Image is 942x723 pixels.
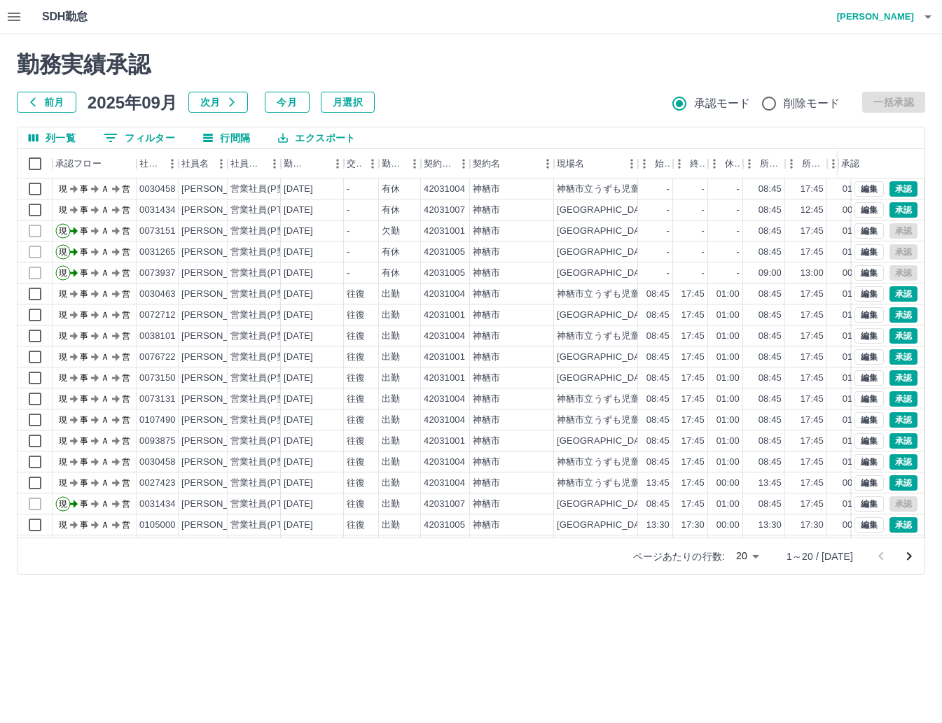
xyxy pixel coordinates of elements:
text: 事 [80,289,88,299]
div: 神栖市立うずも児童館 [557,183,649,196]
div: - [737,183,740,196]
div: 0038101 [139,330,176,343]
div: 往復 [347,351,365,364]
button: メニュー [211,153,232,174]
div: 08:45 [646,288,670,301]
text: Ａ [101,331,109,341]
div: 08:45 [646,372,670,385]
text: 現 [59,394,67,404]
div: 0073937 [139,267,176,280]
div: 08:45 [759,330,782,343]
div: 神栖市 [473,267,500,280]
div: 01:00 [843,309,866,322]
div: 現場名 [554,149,638,178]
button: 編集 [854,307,884,323]
div: 営業社員(P契約) [230,288,298,301]
button: 承認 [889,202,917,218]
div: 有休 [382,246,400,259]
text: 営 [122,352,130,362]
button: 編集 [854,454,884,470]
text: Ａ [101,373,109,383]
button: 承認 [889,181,917,197]
text: 事 [80,205,88,215]
div: 営業社員(P契約) [230,330,298,343]
div: - [737,225,740,238]
text: Ａ [101,310,109,320]
text: 事 [80,331,88,341]
div: 20 [730,546,764,566]
div: 01:00 [843,351,866,364]
button: 今月 [265,92,310,113]
button: 編集 [854,244,884,260]
div: - [702,204,705,217]
div: 営業社員(P契約) [230,246,298,259]
h2: 勤務実績承認 [17,51,925,78]
button: 承認 [889,412,917,428]
button: 承認 [889,286,917,302]
div: [DATE] [284,183,313,196]
div: [GEOGRAPHIC_DATA]立[GEOGRAPHIC_DATA] [557,204,759,217]
button: メニュー [537,153,558,174]
div: - [737,204,740,217]
div: 出勤 [382,330,400,343]
text: Ａ [101,247,109,257]
div: 往復 [347,393,365,406]
button: 編集 [854,181,884,197]
div: [GEOGRAPHIC_DATA]立[PERSON_NAME][GEOGRAPHIC_DATA] [557,351,836,364]
button: 編集 [854,328,884,344]
div: 08:45 [759,183,782,196]
text: Ａ [101,205,109,215]
div: 神栖市 [473,225,500,238]
button: 行間隔 [192,127,261,148]
div: 01:00 [716,330,740,343]
div: 0030458 [139,183,176,196]
text: 現 [59,184,67,194]
div: - [737,246,740,259]
div: [PERSON_NAME] [181,288,258,301]
div: 承認 [838,149,911,178]
div: 往復 [347,288,365,301]
div: 17:45 [801,351,824,364]
div: 17:45 [801,393,824,406]
button: エクスポート [267,127,366,148]
text: 現 [59,247,67,257]
div: 承認 [841,149,859,178]
div: 08:45 [759,246,782,259]
div: 0030463 [139,288,176,301]
div: 往復 [347,414,365,427]
button: 編集 [854,391,884,407]
text: 事 [80,394,88,404]
button: 編集 [854,349,884,365]
text: Ａ [101,184,109,194]
div: 01:00 [843,330,866,343]
div: 神栖市 [473,309,500,322]
button: メニュー [362,153,383,174]
button: 次月 [188,92,248,113]
div: 現場名 [557,149,584,178]
div: 神栖市 [473,351,500,364]
div: [GEOGRAPHIC_DATA]立[PERSON_NAME][GEOGRAPHIC_DATA] [557,225,836,238]
div: 往復 [347,330,365,343]
div: 17:45 [801,183,824,196]
button: ソート [307,154,327,174]
div: 00:00 [843,204,866,217]
button: 前月 [17,92,76,113]
div: 神栖市立うずも児童館 [557,330,649,343]
h5: 2025年09月 [88,92,177,113]
button: メニュー [264,153,285,174]
button: 編集 [854,496,884,512]
div: 有休 [382,183,400,196]
div: [DATE] [284,393,313,406]
text: 現 [59,205,67,215]
div: 42031004 [424,330,465,343]
text: Ａ [101,352,109,362]
div: 42031001 [424,351,465,364]
div: 0073131 [139,393,176,406]
div: 休憩 [725,149,740,178]
div: - [702,267,705,280]
div: 17:45 [801,288,824,301]
div: 42031001 [424,372,465,385]
button: 承認 [889,328,917,344]
div: [DATE] [284,414,313,427]
button: 編集 [854,265,884,281]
